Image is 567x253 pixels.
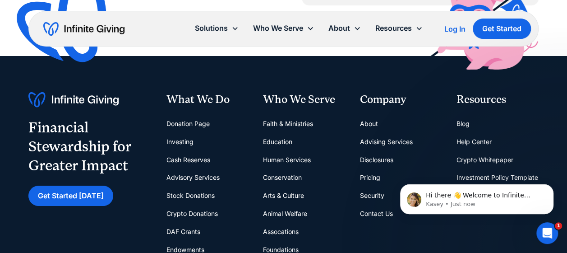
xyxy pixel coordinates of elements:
a: Animal Welfare [263,205,307,223]
div: About [328,22,350,34]
div: Who We Serve [263,92,345,108]
a: Blog [456,115,470,133]
a: DAF Grants [166,223,200,241]
a: Disclosures [360,151,393,169]
a: Assocations [263,223,299,241]
a: Human Services [263,151,311,169]
a: About [360,115,378,133]
a: Conservation [263,169,302,187]
a: Stock Donations [166,187,214,205]
div: Financial Stewardship for Greater Impact [28,118,152,175]
iframe: Intercom live chat [536,222,558,244]
div: Who We Serve [246,19,321,38]
a: Arts & Culture [263,187,304,205]
a: Get Started [473,19,531,39]
div: What We Do [166,92,248,108]
div: Company [360,92,442,108]
a: Investing [166,133,193,151]
iframe: Intercom notifications message [387,165,567,229]
div: Who We Serve [253,22,303,34]
a: Crypto Donations [166,205,217,223]
a: Pricing [360,169,380,187]
div: Solutions [188,19,246,38]
div: Resources [456,92,539,108]
a: Get Started [DATE] [28,186,113,206]
a: Security [360,187,384,205]
a: Cash Reserves [166,151,210,169]
a: home [43,22,124,36]
a: Crypto Whitepaper [456,151,513,169]
span: 1 [555,222,562,230]
a: Contact Us [360,205,392,223]
div: About [321,19,368,38]
a: Faith & Ministries [263,115,313,133]
div: Log In [444,25,466,33]
a: Help Center [456,133,492,151]
div: Solutions [195,22,228,34]
div: Resources [375,22,412,34]
a: Advisory Services [166,169,219,187]
a: Log In [444,23,466,34]
a: Education [263,133,292,151]
a: Donation Page [166,115,209,133]
div: Resources [368,19,430,38]
a: Advising Services [360,133,412,151]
